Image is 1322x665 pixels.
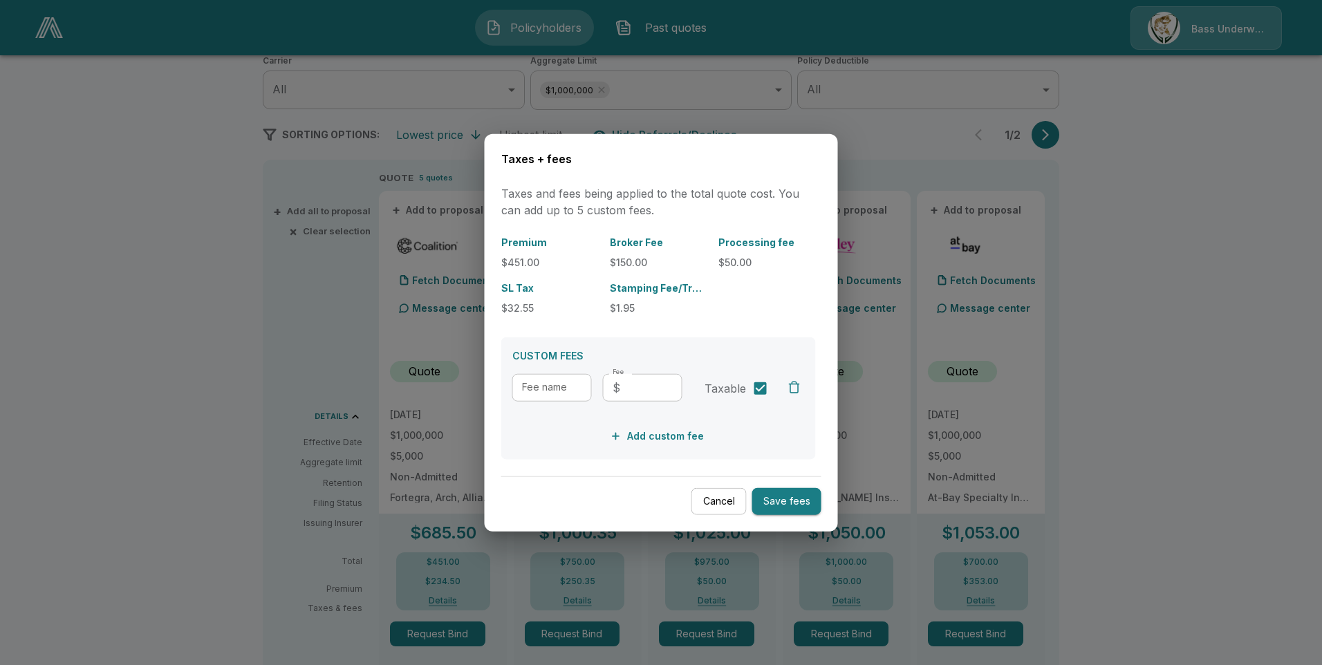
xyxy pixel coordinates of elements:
p: $1.95 [610,300,707,315]
p: CUSTOM FEES [512,348,805,362]
h6: Taxes + fees [501,151,821,169]
p: Broker Fee [610,234,707,249]
label: Fee [613,367,624,376]
p: SL Tax [501,280,599,294]
button: Add custom fee [608,423,709,449]
p: Premium [501,234,599,249]
p: $ [613,379,620,395]
p: $150.00 [610,254,707,269]
button: Cancel [691,488,747,515]
p: Processing fee [718,234,816,249]
p: $32.55 [501,300,599,315]
p: Stamping Fee/Transaction/Regulatory Fee [610,280,707,294]
button: Save fees [752,488,821,515]
span: Taxable [705,380,746,396]
p: $451.00 [501,254,599,269]
p: $50.00 [718,254,816,269]
p: Taxes and fees being applied to the total quote cost. You can add up to 5 custom fees. [501,185,821,218]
